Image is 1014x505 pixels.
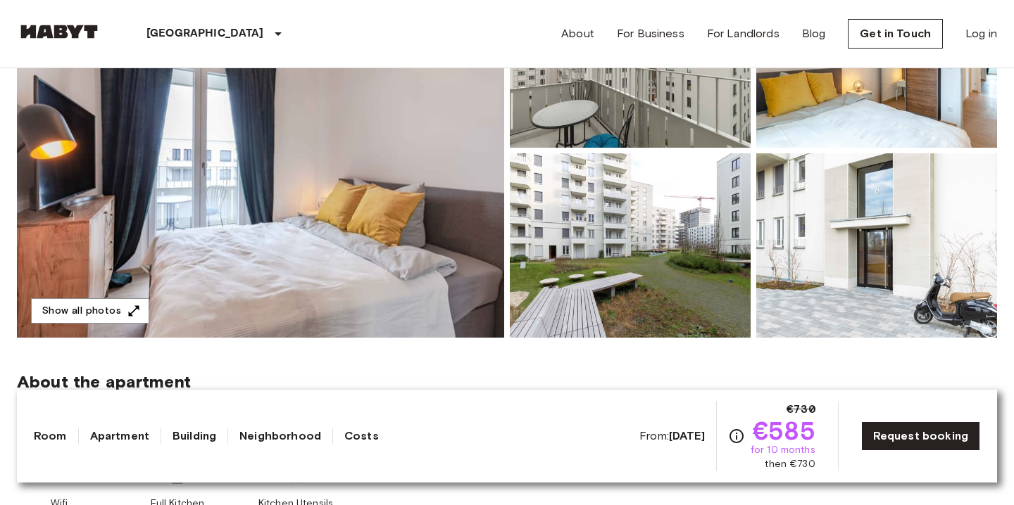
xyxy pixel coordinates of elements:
[617,25,684,42] a: For Business
[707,25,780,42] a: For Landlords
[34,428,67,445] a: Room
[239,428,321,445] a: Neighborhood
[344,428,379,445] a: Costs
[861,421,980,451] a: Request booking
[728,428,745,445] svg: Check cost overview for full price breakdown. Please note that discounts apply to new joiners onl...
[17,371,191,392] span: About the apartment
[787,401,815,418] span: €730
[146,25,264,42] p: [GEOGRAPHIC_DATA]
[90,428,149,445] a: Apartment
[965,25,997,42] a: Log in
[17,25,101,39] img: Habyt
[669,429,705,442] b: [DATE]
[753,418,815,443] span: €585
[510,153,751,338] img: Picture of unit DE-01-006-005-04HF
[31,298,149,324] button: Show all photos
[848,19,943,49] a: Get in Touch
[639,428,705,444] span: From:
[173,428,216,445] a: Building
[751,443,815,457] span: for 10 months
[802,25,826,42] a: Blog
[561,25,594,42] a: About
[765,457,815,471] span: then €730
[756,153,997,338] img: Picture of unit DE-01-006-005-04HF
